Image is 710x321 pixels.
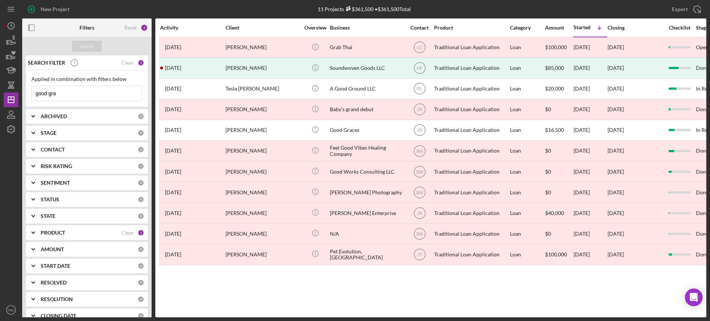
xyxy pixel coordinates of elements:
[138,246,144,253] div: 0
[165,65,181,71] time: 2025-08-28 03:14
[510,245,544,264] div: Loan
[417,107,422,112] text: JR
[318,6,411,12] div: 11 Projects • $361,500 Total
[510,141,544,161] div: Loan
[330,141,404,161] div: Feel Good Vibes Healing Company
[574,162,607,181] div: [DATE]
[226,58,300,78] div: [PERSON_NAME]
[138,180,144,186] div: 0
[608,106,624,112] time: [DATE]
[165,231,181,237] time: 2024-05-12 20:21
[417,211,422,216] text: JR
[664,25,695,31] div: Checklist
[545,182,573,202] div: $0
[574,182,607,202] div: [DATE]
[165,169,181,175] time: 2024-10-24 16:52
[417,45,423,50] text: LC
[80,41,94,52] div: Apply
[574,58,607,78] div: [DATE]
[545,162,573,181] div: $0
[41,246,64,252] b: AMOUNT
[41,113,67,119] b: ARCHIVED
[41,197,59,202] b: STATUS
[226,38,300,57] div: [PERSON_NAME]
[226,25,300,31] div: Client
[330,25,404,31] div: Business
[545,141,573,161] div: $0
[574,24,591,30] div: Started
[574,245,607,264] div: [DATE]
[22,2,77,17] button: New Project
[226,162,300,181] div: [PERSON_NAME]
[226,182,300,202] div: [PERSON_NAME]
[574,38,607,57] div: [DATE]
[41,280,67,286] b: RESOLVED
[608,189,624,195] time: [DATE]
[138,279,144,286] div: 0
[330,100,404,119] div: Baby’s grand debut
[330,79,404,99] div: A Good Ground LLC
[417,86,423,92] text: RL
[138,146,144,153] div: 0
[608,147,624,154] time: [DATE]
[28,60,65,66] b: SEARCH FILTER
[330,203,404,223] div: [PERSON_NAME] Enterprise
[434,79,508,99] div: Traditional Loan Application
[417,128,422,133] text: JR
[165,106,181,112] time: 2025-01-07 18:15
[545,245,573,264] div: $100,000
[138,263,144,269] div: 0
[545,100,573,119] div: $0
[121,60,134,66] div: Clear
[434,203,508,223] div: Traditional Loan Application
[510,79,544,99] div: Loan
[510,100,544,119] div: Loan
[226,203,300,223] div: [PERSON_NAME]
[510,120,544,140] div: Loan
[434,182,508,202] div: Traditional Loan Application
[545,38,573,57] div: $100,000
[608,65,624,71] div: [DATE]
[138,229,144,236] div: 1
[41,296,73,302] b: RESOLUTION
[226,141,300,161] div: [PERSON_NAME]
[608,168,624,175] time: [DATE]
[545,58,573,78] div: $85,000
[545,127,564,133] span: $16,500
[665,2,706,17] button: Export
[138,163,144,170] div: 0
[330,120,404,140] div: Good Graces
[160,25,225,31] div: Activity
[9,308,14,312] text: RM
[121,230,134,236] div: Clear
[41,130,57,136] b: STAGE
[41,2,70,17] div: New Project
[510,162,544,181] div: Loan
[510,182,544,202] div: Loan
[574,100,607,119] div: [DATE]
[165,210,181,216] time: 2024-06-06 02:40
[165,148,181,154] time: 2025-01-29 15:54
[165,127,181,133] time: 2025-04-22 19:13
[416,231,423,236] text: BM
[608,25,663,31] div: Closing
[574,141,607,161] div: [DATE]
[608,44,624,50] time: [DATE]
[226,79,300,99] div: Tesla [PERSON_NAME]
[545,25,573,31] div: Amount
[41,180,70,186] b: SENTIMENT
[434,120,508,140] div: Traditional Loan Application
[41,230,65,236] b: PRODUCT
[330,224,404,243] div: N/A
[41,147,65,153] b: CONTACT
[434,162,508,181] div: Traditional Loan Application
[672,2,688,17] div: Export
[165,86,181,92] time: 2025-07-09 19:24
[72,41,102,52] button: Apply
[226,245,300,264] div: [PERSON_NAME]
[434,100,508,119] div: Traditional Loan Application
[510,25,544,31] div: Category
[41,313,77,319] b: CLOSING DATE
[226,120,300,140] div: [PERSON_NAME]
[608,127,624,133] time: [DATE]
